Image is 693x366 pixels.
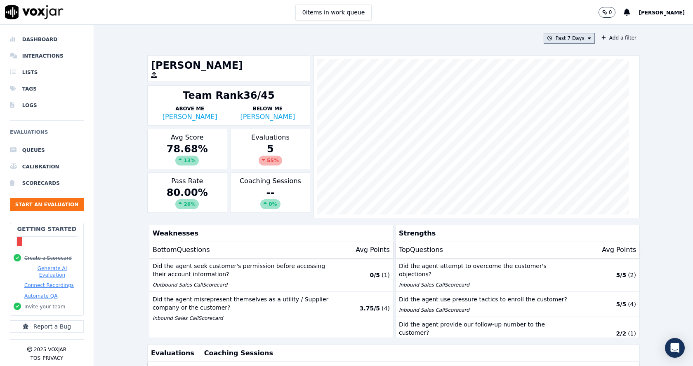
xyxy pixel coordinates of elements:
[396,317,639,350] button: Did the agent provide our follow-up number to the customer? Outbound Sales CallScorecard 2/2 (1)
[10,97,84,114] a: Logs
[616,300,627,308] p: 5 / 5
[24,293,57,299] button: Automate QA
[231,129,311,169] div: Evaluations
[10,320,84,333] button: Report a Bug
[183,89,274,102] div: Team Rank 36/45
[153,295,330,312] p: Did the agent misrepresent themselves as a utility / Supplier company or the customer?
[34,346,66,353] p: 2025 Voxjar
[260,199,280,209] div: 0%
[10,159,84,175] a: Calibration
[10,81,84,97] a: Tags
[151,105,229,112] p: Above Me
[665,338,685,358] div: Open Intercom Messenger
[10,64,84,81] a: Lists
[147,129,227,169] div: Avg Score
[234,186,307,209] div: --
[153,315,330,322] p: Inbound Sales Call Scorecard
[229,105,307,112] p: Below Me
[616,329,627,338] p: 2 / 2
[399,295,577,303] p: Did the agent use pressure tactics to enroll the customer?
[639,7,693,17] button: [PERSON_NAME]
[175,199,199,209] div: 26 %
[151,186,224,209] div: 80.00 %
[399,320,577,337] p: Did the agent provide our follow-up number to the customer?
[5,5,64,19] img: voxjar logo
[259,156,282,166] div: 55 %
[639,10,685,16] span: [PERSON_NAME]
[151,59,306,72] h1: [PERSON_NAME]
[370,271,380,279] p: 0 / 5
[234,142,307,166] div: 5
[10,198,84,211] button: Start an Evaluation
[399,245,443,255] p: Top Questions
[153,262,330,278] p: Did the agent seek customer's permission before accessing their account information?
[616,271,627,279] p: 5 / 5
[175,156,199,166] div: 13 %
[24,303,65,310] button: Invite your team
[153,245,210,255] p: Bottom Questions
[356,245,390,255] p: Avg Points
[151,348,194,358] button: Evaluations
[42,355,63,361] button: Privacy
[609,9,612,16] p: 0
[628,329,636,338] p: ( 1 )
[382,304,390,312] p: ( 4 )
[399,262,577,278] p: Did the agent attempt to overcome the customer's objections?
[399,307,577,313] p: Inbound Sales Call Scorecard
[598,33,640,43] button: Add a filter
[10,142,84,159] a: Queues
[240,113,295,121] a: [PERSON_NAME]
[24,282,74,289] button: Connect Recordings
[295,5,372,20] button: 0items in work queue
[599,7,624,18] button: 0
[24,255,72,261] button: Create a Scorecard
[149,225,390,242] p: Weaknesses
[163,113,217,121] a: [PERSON_NAME]
[382,271,390,279] p: ( 1 )
[628,271,636,279] p: ( 2 )
[602,245,636,255] p: Avg Points
[17,225,76,233] h2: Getting Started
[10,175,84,191] a: Scorecards
[147,173,227,213] div: Pass Rate
[396,225,636,242] p: Strengths
[231,173,311,213] div: Coaching Sessions
[544,33,595,44] button: Past 7 Days
[149,292,393,325] button: Did the agent misrepresent themselves as a utility / Supplier company or the customer? Inbound Sa...
[396,259,639,292] button: Did the agent attempt to overcome the customer's objections? Inbound Sales CallScorecard 5/5 (2)
[599,7,616,18] button: 0
[628,300,636,308] p: ( 4 )
[204,348,273,358] button: Coaching Sessions
[10,127,84,142] h6: Evaluations
[396,292,639,317] button: Did the agent use pressure tactics to enroll the customer? Inbound Sales CallScorecard 5/5 (4)
[399,282,577,288] p: Inbound Sales Call Scorecard
[360,304,380,312] p: 3.75 / 5
[24,265,80,278] button: Generate AI Evaluation
[153,282,330,288] p: Outbound Sales Call Scorecard
[31,355,40,361] button: TOS
[151,142,224,166] div: 78.68 %
[10,48,84,64] a: Interactions
[10,31,84,48] a: Dashboard
[149,259,393,292] button: Did the agent seek customer's permission before accessing their account information? Outbound Sal...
